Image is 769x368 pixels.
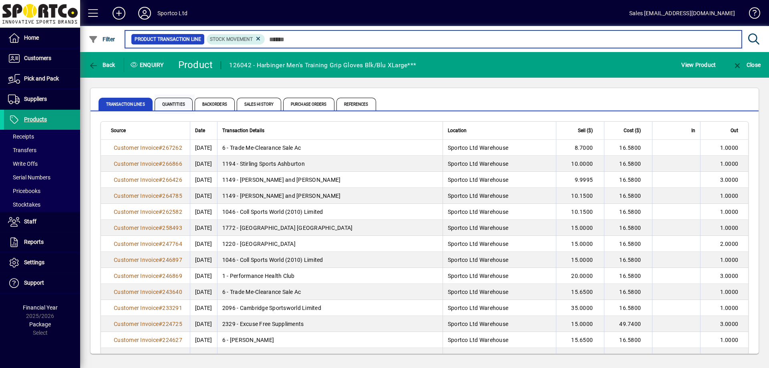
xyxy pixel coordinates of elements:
[162,273,182,279] span: 246869
[604,268,652,284] td: 16.5800
[448,289,508,295] span: Sportco Ltd Warehouse
[720,337,739,343] span: 1.0000
[448,337,508,343] span: Sportco Ltd Warehouse
[4,198,80,211] a: Stocktakes
[604,348,652,364] td: 16.5800
[720,177,739,183] span: 3.0000
[448,305,508,311] span: Sportco Ltd Warehouse
[4,253,80,273] a: Settings
[604,332,652,348] td: 16.5800
[111,239,185,248] a: Customer Invoice#247764
[135,35,201,43] span: Product Transaction Line
[448,353,508,359] span: Sportco Ltd Warehouse
[190,156,217,172] td: [DATE]
[556,300,604,316] td: 35.0000
[217,140,443,156] td: 6 - Trade Me-Clearance Sale Ac
[629,7,735,20] div: Sales [EMAIL_ADDRESS][DOMAIN_NAME]
[604,284,652,300] td: 16.5800
[720,305,739,311] span: 1.0000
[99,98,153,111] span: Transaction Lines
[229,59,416,72] div: 126042 - Harbinger Men's Training Grip Gloves Blk/Blu XLarge***
[8,147,36,153] span: Transfers
[556,140,604,156] td: 8.7000
[448,177,508,183] span: Sportco Ltd Warehouse
[159,337,162,343] span: #
[190,348,217,364] td: [DATE]
[8,133,34,140] span: Receipts
[190,140,217,156] td: [DATE]
[159,177,162,183] span: #
[111,223,185,232] a: Customer Invoice#258493
[4,157,80,171] a: Write Offs
[195,98,235,111] span: Backorders
[159,241,162,247] span: #
[556,172,604,188] td: 9.9995
[448,161,508,167] span: Sportco Ltd Warehouse
[624,126,641,135] span: Cost ($)
[114,257,159,263] span: Customer Invoice
[24,75,59,82] span: Pick and Pack
[217,316,443,332] td: 2329 - Excuse Free Suppliments
[4,232,80,252] a: Reports
[604,316,652,332] td: 49.7400
[4,48,80,68] a: Customers
[190,204,217,220] td: [DATE]
[159,145,162,151] span: #
[556,204,604,220] td: 10.1500
[111,143,185,152] a: Customer Invoice#267262
[4,69,80,89] a: Pick and Pack
[4,212,80,232] a: Staff
[132,6,157,20] button: Profile
[111,288,185,296] a: Customer Invoice#243640
[24,218,36,225] span: Staff
[190,188,217,204] td: [DATE]
[111,191,185,200] a: Customer Invoice#264785
[556,236,604,252] td: 15.0000
[448,126,467,135] span: Location
[217,172,443,188] td: 1149 - [PERSON_NAME] and [PERSON_NAME]
[89,36,115,42] span: Filter
[29,321,51,328] span: Package
[114,289,159,295] span: Customer Invoice
[159,161,162,167] span: #
[720,321,739,327] span: 3.0000
[217,204,443,220] td: 1046 - Coll Sports World (2010) Limited
[720,273,739,279] span: 3.0000
[162,305,182,311] span: 233291
[448,321,508,327] span: Sportco Ltd Warehouse
[733,62,761,68] span: Close
[222,126,264,135] span: Transaction Details
[111,126,185,135] div: Source
[720,241,739,247] span: 2.0000
[124,58,172,71] div: Enquiry
[111,304,185,312] a: Customer Invoice#233291
[448,126,551,135] div: Location
[80,58,124,72] app-page-header-button: Back
[448,145,508,151] span: Sportco Ltd Warehouse
[217,188,443,204] td: 1149 - [PERSON_NAME] and [PERSON_NAME]
[556,220,604,236] td: 15.0000
[87,32,117,46] button: Filter
[4,28,80,48] a: Home
[114,321,159,327] span: Customer Invoice
[556,348,604,364] td: 15.6500
[24,280,44,286] span: Support
[162,145,182,151] span: 267262
[448,273,508,279] span: Sportco Ltd Warehouse
[731,126,738,135] span: Out
[190,236,217,252] td: [DATE]
[159,305,162,311] span: #
[720,145,739,151] span: 1.0000
[178,58,213,71] div: Product
[604,252,652,268] td: 16.5800
[159,209,162,215] span: #
[23,304,58,311] span: Financial Year
[162,257,182,263] span: 246897
[604,236,652,252] td: 16.5800
[159,225,162,231] span: #
[556,316,604,332] td: 15.0000
[155,98,193,111] span: Quantities
[162,193,182,199] span: 264785
[159,273,162,279] span: #
[24,55,51,61] span: Customers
